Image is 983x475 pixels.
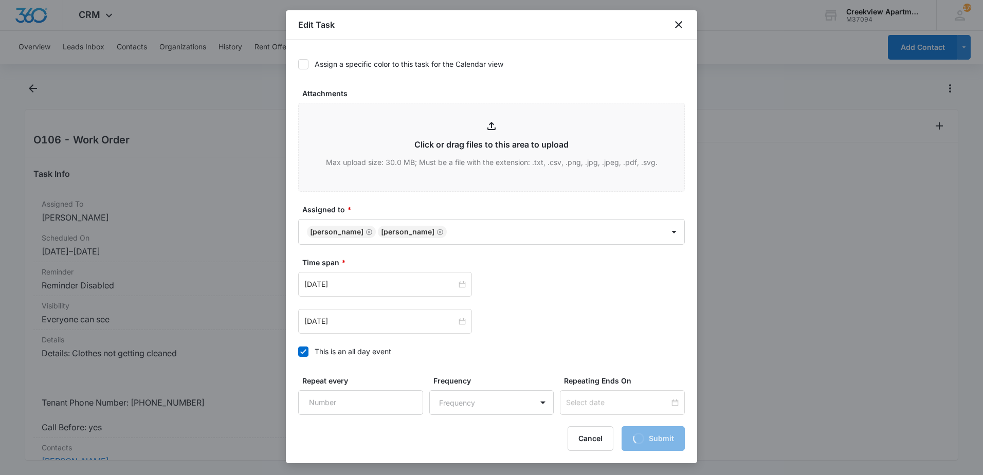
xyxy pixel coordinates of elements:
label: Attachments [302,88,689,99]
div: [PERSON_NAME] [310,228,363,235]
input: Number [298,390,423,415]
input: Oct 13, 2025 [304,279,457,290]
h1: Edit Task [298,19,335,31]
div: Remove John Bridger [434,228,444,235]
div: This is an all day event [315,346,391,357]
label: Assign a specific color to this task for the Calendar view [298,59,685,69]
button: Cancel [568,426,613,451]
input: Oct 14, 2025 [304,316,457,327]
button: close [672,19,685,31]
label: Time span [302,257,689,268]
div: [PERSON_NAME] [381,228,434,235]
label: Repeat every [302,375,427,386]
div: Remove Javier Garcia [363,228,373,235]
input: Select date [566,397,669,408]
label: Repeating Ends On [564,375,689,386]
label: Frequency [433,375,558,386]
label: Assigned to [302,204,689,215]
